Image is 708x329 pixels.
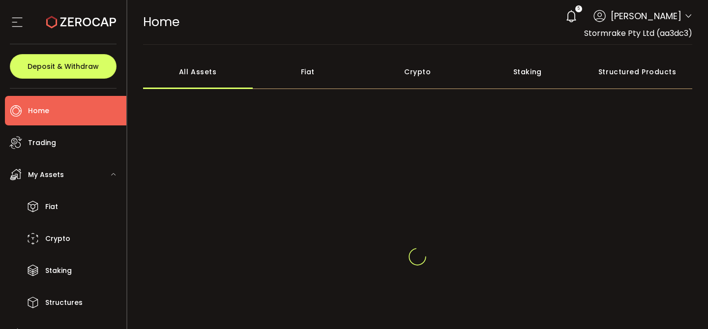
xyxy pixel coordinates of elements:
div: Fiat [253,55,363,89]
span: Crypto [45,232,70,246]
div: Crypto [363,55,473,89]
span: 5 [577,5,580,12]
div: All Assets [143,55,253,89]
span: Home [143,13,179,30]
span: Fiat [45,200,58,214]
div: Staking [472,55,583,89]
span: Trading [28,136,56,150]
div: Structured Products [583,55,693,89]
span: Home [28,104,49,118]
span: My Assets [28,168,64,182]
button: Deposit & Withdraw [10,54,117,79]
span: [PERSON_NAME] [611,9,681,23]
span: Staking [45,264,72,278]
span: Structures [45,296,83,310]
span: Stormrake Pty Ltd (aa3dc3) [584,28,692,39]
span: Deposit & Withdraw [28,63,99,70]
